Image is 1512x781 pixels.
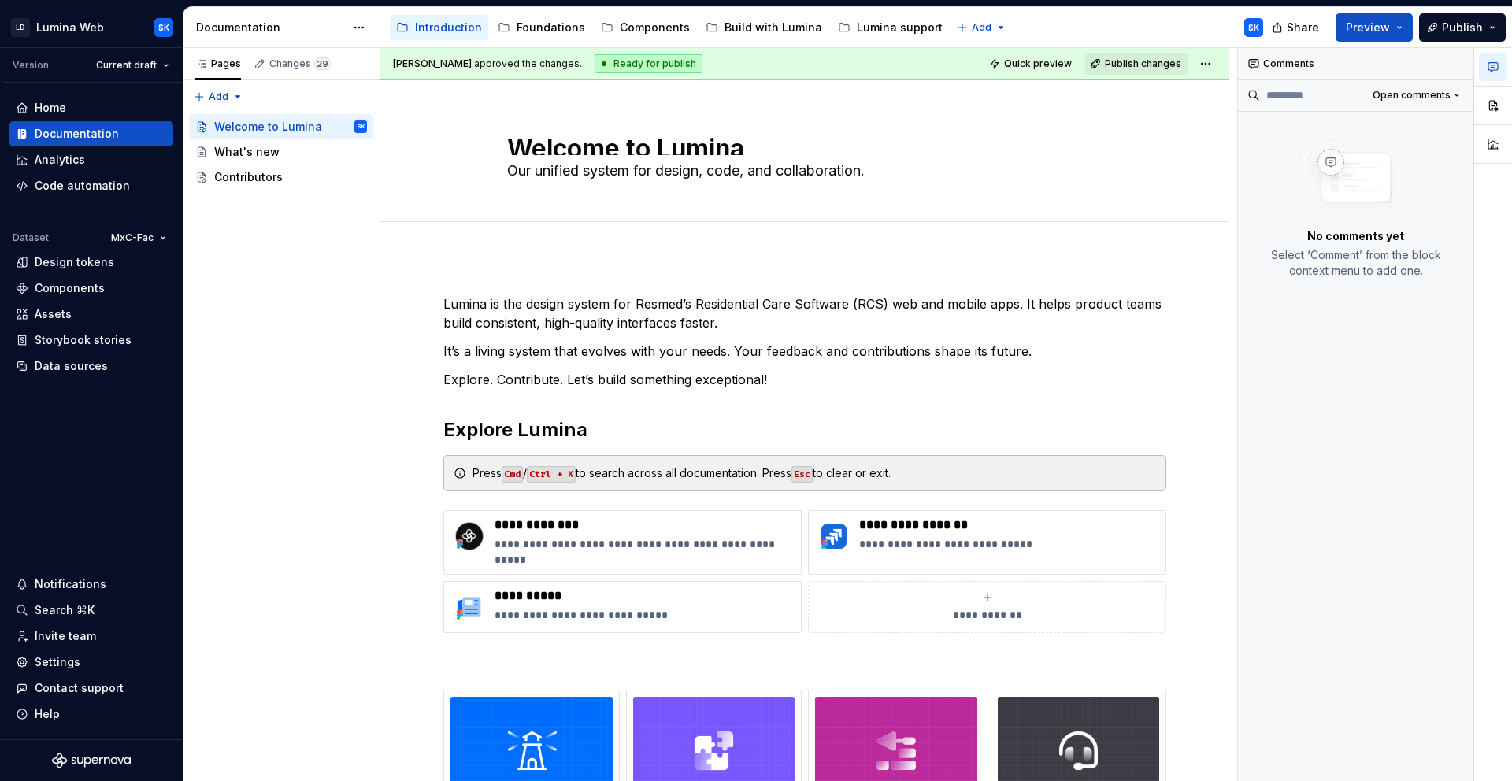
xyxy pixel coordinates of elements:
div: Invite team [35,628,96,644]
button: Current draft [89,54,176,76]
div: Design tokens [35,254,114,270]
img: f6acbcc3-17d1-4b60-ad73-b6cc2faf70a3.png [450,588,488,626]
span: [PERSON_NAME] [393,57,472,69]
div: Components [620,20,690,35]
p: Select ‘Comment’ from the block context menu to add one. [1257,247,1455,279]
button: Add [189,86,248,108]
div: Comments [1238,48,1473,80]
div: Contributors [214,169,283,185]
p: No comments yet [1307,228,1404,244]
a: Invite team [9,624,173,649]
p: It’s a living system that evolves with your needs. Your feedback and contributions shape its future. [443,342,1166,361]
a: Components [595,15,696,40]
button: Preview [1336,13,1413,42]
a: Foundations [491,15,591,40]
span: Open comments [1373,89,1451,102]
strong: Explore Lumina [443,418,587,441]
span: Publish changes [1105,57,1181,70]
span: Quick preview [1004,57,1072,70]
button: LDLumina WebSK [3,10,180,44]
textarea: Welcome to Lumina [504,130,1099,155]
div: What's new [214,144,280,160]
button: MxC-Fac [104,227,173,249]
a: Settings [9,650,173,675]
button: Add [952,17,1011,39]
div: Settings [35,654,80,670]
p: Explore. Contribute. Let’s build something exceptional! [443,370,1166,389]
div: Changes [269,57,331,70]
div: Components [35,280,105,296]
div: SK [357,119,365,135]
button: Share [1264,13,1329,42]
div: Introduction [415,20,482,35]
div: Foundations [517,20,585,35]
a: Assets [9,302,173,327]
textarea: Our unified system for design, code, and collaboration. [504,158,1099,183]
a: Analytics [9,147,173,172]
img: 2aea3a47-318c-4c99-b70c-73ea9881f8df.png [815,517,853,555]
div: Help [35,706,60,722]
a: Introduction [390,15,488,40]
a: Home [9,95,173,120]
code: Ctrl + K [527,466,576,483]
div: Version [13,59,49,72]
div: Build with Lumina [724,20,822,35]
code: Esc [791,466,813,483]
div: Storybook stories [35,332,132,348]
button: Help [9,701,173,727]
div: Notifications [35,576,106,592]
a: Code automation [9,173,173,198]
div: Pages [195,57,241,70]
div: Documentation [35,126,119,142]
button: Open comments [1366,84,1467,106]
div: Lumina support [857,20,943,35]
button: Quick preview [984,53,1079,75]
a: What's new [189,139,373,165]
div: Documentation [196,20,345,35]
div: Dataset [13,231,49,244]
span: Current draft [96,59,157,72]
div: Ready for publish [595,54,702,73]
a: Storybook stories [9,328,173,353]
div: SK [1248,21,1259,34]
span: Publish [1442,20,1483,35]
a: Build with Lumina [699,15,828,40]
a: Welcome to LuminaSK [189,114,373,139]
img: 8b8d6a4d-5ab0-4b0e-8282-d181812ddf99.png [450,517,488,555]
div: Analytics [35,152,85,168]
div: Search ⌘K [35,602,94,618]
span: 29 [314,57,331,70]
div: Page tree [189,114,373,190]
a: Documentation [9,121,173,146]
button: Contact support [9,676,173,701]
svg: Supernova Logo [52,753,131,768]
div: Welcome to Lumina [214,119,322,135]
a: Lumina support [832,15,949,40]
div: Contact support [35,680,124,696]
span: Add [209,91,228,103]
code: Cmd [502,466,523,483]
div: Assets [35,306,72,322]
button: Publish changes [1085,53,1188,75]
span: Add [972,21,991,34]
div: Page tree [390,12,949,43]
div: LD [11,18,30,37]
span: MxC-Fac [111,231,154,244]
a: Data sources [9,353,173,379]
div: Code automation [35,178,130,194]
button: Search ⌘K [9,598,173,623]
span: approved the changes. [393,57,582,70]
span: Share [1287,20,1319,35]
div: SK [158,21,169,34]
button: Notifications [9,572,173,597]
a: Components [9,276,173,301]
div: Home [35,100,66,116]
div: Lumina Web [36,20,104,35]
a: Design tokens [9,250,173,275]
button: Publish [1419,13,1506,42]
div: Data sources [35,358,108,374]
p: Lumina is the design system for Resmed’s Residential Care Software (RCS) web and mobile apps. It ... [443,294,1166,332]
span: Preview [1346,20,1390,35]
a: Contributors [189,165,373,190]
